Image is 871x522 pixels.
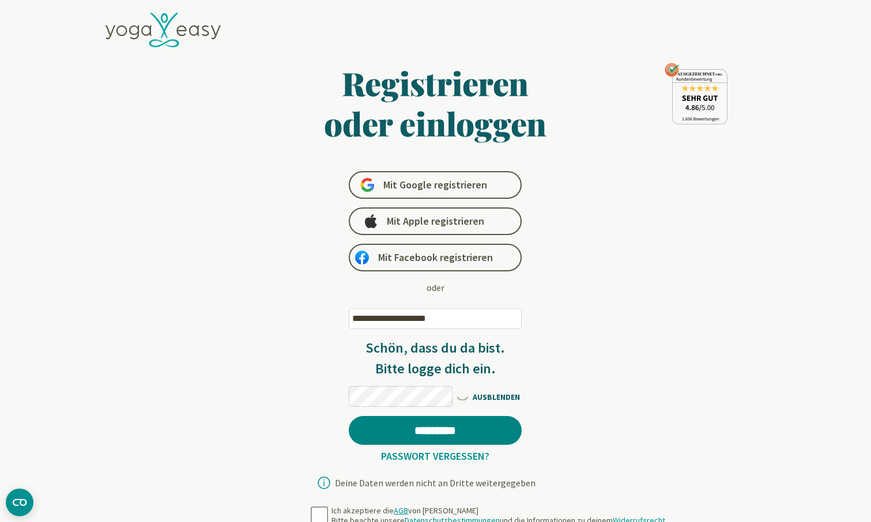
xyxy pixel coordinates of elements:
[349,338,522,379] h3: Schön, dass du da bist. Bitte logge dich ein.
[349,207,522,235] a: Mit Apple registrieren
[376,449,494,463] a: Passwort vergessen?
[455,389,522,403] span: AUSBLENDEN
[394,505,408,516] a: AGB
[349,171,522,199] a: Mit Google registrieren
[665,63,727,124] img: ausgezeichnet_seal.png
[335,478,536,487] div: Deine Daten werden nicht an Dritte weitergegeben
[427,281,444,294] div: oder
[6,489,33,516] button: CMP-Widget öffnen
[383,178,487,192] span: Mit Google registrieren
[349,244,522,271] a: Mit Facebook registrieren
[387,214,484,228] span: Mit Apple registrieren
[213,63,659,143] h1: Registrieren oder einloggen
[378,251,493,264] span: Mit Facebook registrieren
